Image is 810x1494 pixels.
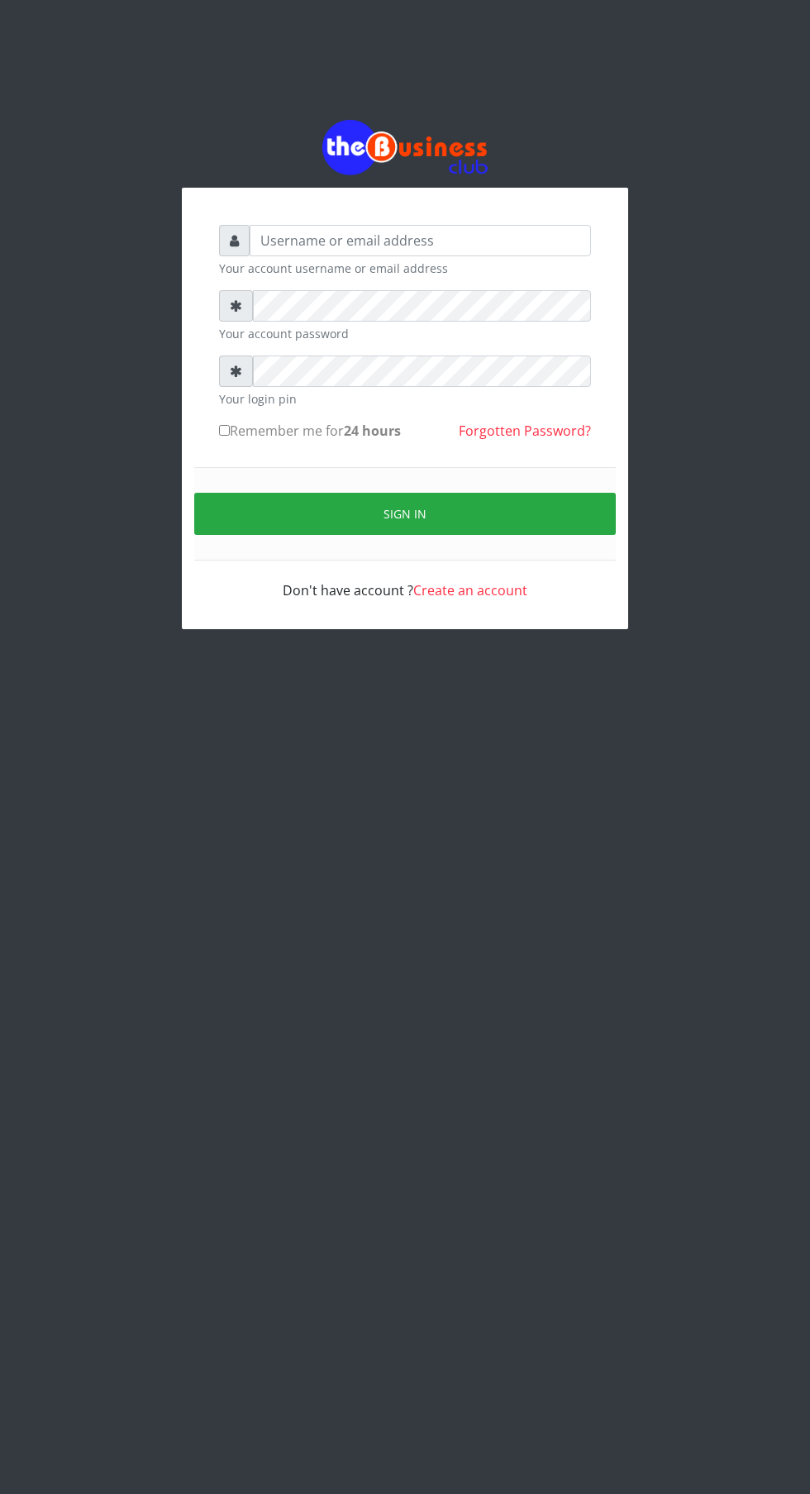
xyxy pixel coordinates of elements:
[219,325,591,342] small: Your account password
[413,581,527,599] a: Create an account
[250,225,591,256] input: Username or email address
[219,390,591,408] small: Your login pin
[219,421,401,441] label: Remember me for
[194,493,616,535] button: Sign in
[219,425,230,436] input: Remember me for24 hours
[344,422,401,440] b: 24 hours
[219,561,591,600] div: Don't have account ?
[459,422,591,440] a: Forgotten Password?
[219,260,591,277] small: Your account username or email address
